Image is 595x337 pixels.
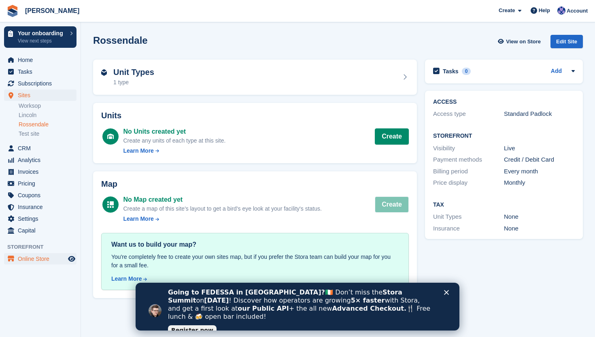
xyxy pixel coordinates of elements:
[504,178,575,188] div: Monthly
[4,54,76,66] a: menu
[433,178,504,188] div: Price display
[4,225,76,236] a: menu
[4,154,76,166] a: menu
[19,111,76,119] a: Lincoln
[433,155,504,164] div: Payment methods
[101,111,409,120] h2: Units
[4,166,76,177] a: menu
[18,143,66,154] span: CRM
[499,6,515,15] span: Create
[18,154,66,166] span: Analytics
[18,190,66,201] span: Coupons
[107,134,114,139] img: unit-icn-white-d235c252c4782ee186a2df4c2286ac11bc0d7b43c5caf8ab1da4ff888f7e7cf9.svg
[113,68,154,77] h2: Unit Types
[504,167,575,176] div: Every month
[504,144,575,153] div: Live
[443,68,459,75] h2: Tasks
[550,35,583,51] a: Edit Site
[19,102,76,110] a: Worksop
[433,212,504,222] div: Unit Types
[4,253,76,264] a: menu
[101,179,409,189] h2: Map
[4,78,76,89] a: menu
[123,205,321,213] div: Create a map of this site's layout to get a bird's eye look at your facility's status.
[504,109,575,119] div: Standard Padlock
[433,144,504,153] div: Visibility
[18,213,66,224] span: Settings
[19,121,76,128] a: Rossendale
[551,67,562,76] a: Add
[123,195,321,205] div: No Map created yet
[497,35,544,48] a: View on Store
[93,35,148,46] h2: Rossendale
[123,127,225,137] div: No Units created yet
[123,215,321,223] a: Learn More
[18,78,66,89] span: Subscriptions
[375,196,409,213] button: Create
[7,243,81,251] span: Storefront
[111,275,142,283] div: Learn More
[433,99,575,105] h2: ACCESS
[32,43,81,52] a: Register now
[18,201,66,213] span: Insurance
[433,224,504,233] div: Insurance
[567,7,588,15] span: Account
[6,5,19,17] img: stora-icon-8386f47178a22dfd0bd8f6a31ec36ba5ce8667c1dd55bd0f319d3a0aa187defe.svg
[93,60,417,95] a: Unit Types 1 type
[18,253,66,264] span: Online Store
[22,4,83,17] a: [PERSON_NAME]
[123,147,225,155] a: Learn More
[113,78,154,87] div: 1 type
[308,7,317,12] div: Stäng
[433,167,504,176] div: Billing period
[101,69,107,76] img: unit-type-icn-2b2737a686de81e16bb02015468b77c625bbabd49415b5ef34ead5e3b44a266d.svg
[4,143,76,154] a: menu
[433,133,575,139] h2: Storefront
[506,38,541,46] span: View on Store
[4,201,76,213] a: menu
[18,225,66,236] span: Capital
[18,54,66,66] span: Home
[462,68,471,75] div: 0
[18,166,66,177] span: Invoices
[123,147,153,155] div: Learn More
[539,6,550,15] span: Help
[504,212,575,222] div: None
[111,240,399,250] div: Want us to build your map?
[19,130,76,138] a: Test site
[4,66,76,77] a: menu
[4,26,76,48] a: Your onboarding View next steps
[4,213,76,224] a: menu
[433,109,504,119] div: Access type
[433,202,575,208] h2: Tax
[111,275,399,283] a: Learn More
[18,66,66,77] span: Tasks
[136,283,459,331] iframe: Intercom live chat banner
[504,155,575,164] div: Credit / Debit Card
[67,254,76,264] a: Preview store
[123,137,225,145] div: Create any units of each type at this site.
[4,190,76,201] a: menu
[504,224,575,233] div: None
[557,6,565,15] img: Joel Isaksson
[107,201,114,208] img: map-icn-white-8b231986280072e83805622d3debb4903e2986e43859118e7b4002611c8ef794.svg
[18,178,66,189] span: Pricing
[123,215,153,223] div: Learn More
[18,90,66,101] span: Sites
[4,90,76,101] a: menu
[4,178,76,189] a: menu
[550,35,583,48] div: Edit Site
[18,37,66,45] p: View next steps
[111,253,399,270] div: You're completely free to create your own sites map, but if you prefer the Stora team can build y...
[375,128,409,145] button: Create
[18,30,66,36] p: Your onboarding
